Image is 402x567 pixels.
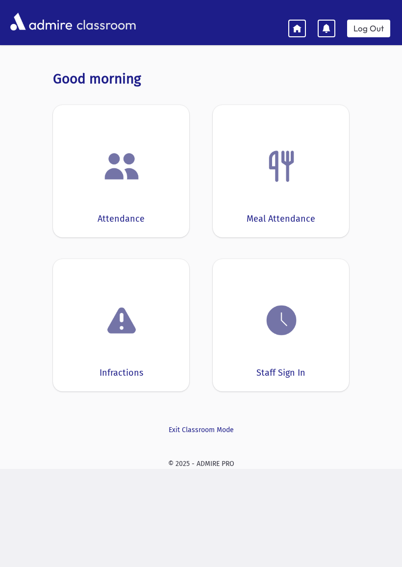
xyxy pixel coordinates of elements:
div: Attendance [98,212,145,226]
h3: Good morning [53,71,349,87]
img: Fork.png [263,148,300,185]
span: classroom [75,9,136,35]
div: Meal Attendance [247,212,315,226]
img: clock.png [263,302,300,339]
img: users.png [103,148,140,185]
img: exclamation.png [103,304,140,341]
div: Infractions [100,366,143,380]
a: Log Out [347,20,390,37]
div: Staff Sign In [256,366,305,380]
div: © 2025 - ADMIRE PRO [8,459,394,469]
img: AdmirePro [8,10,75,33]
a: Exit Classroom Mode [53,425,349,435]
